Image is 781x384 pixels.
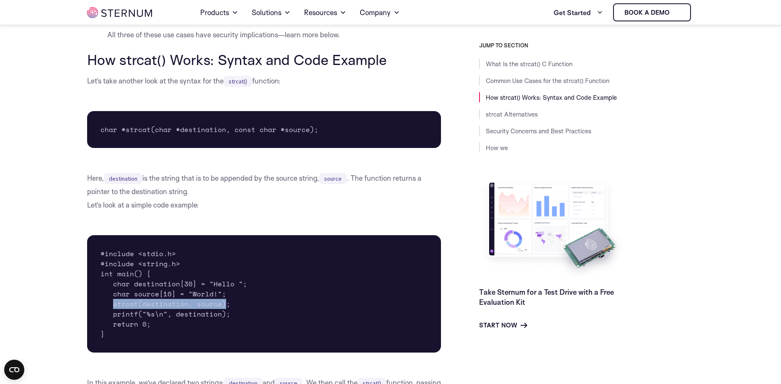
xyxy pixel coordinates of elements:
a: How strcat() Works: Syntax and Code Example [486,93,617,101]
a: Company [360,1,400,24]
img: Take Sternum for a Test Drive with a Free Evaluation Kit [479,176,626,280]
a: Resources [304,1,346,24]
a: strcat Alternatives [486,110,538,118]
a: Products [200,1,238,24]
button: Open CMP widget [4,360,24,380]
code: source [319,173,347,184]
a: Solutions [252,1,291,24]
p: Here, is the string that is to be appended by the source string, . The function returns a pointer... [87,171,441,212]
h2: How strcat() Works: Syntax and Code Example [87,52,441,67]
img: sternum iot [87,7,152,18]
code: strcat() [224,76,252,87]
a: Common Use Cases for the strcat() Function [486,77,609,85]
a: Book a demo [613,3,691,21]
img: sternum iot [673,9,680,16]
a: Start Now [479,320,527,330]
a: Take Sternum for a Test Drive with a Free Evaluation Kit [479,288,614,306]
a: Security Concerns and Best Practices [486,127,591,135]
p: Let’s take another look at the syntax for the function: [87,74,441,88]
code: destination [104,173,142,184]
a: How we [486,144,508,152]
h3: JUMP TO SECTION [479,42,694,49]
a: Get Started [554,4,603,21]
a: What Is the strcat() C Function [486,60,572,68]
pre: char *strcat(char *destination, const char *source); [87,111,441,148]
pre: #include <stdio.h> #include <string.h> int main() { char destination[30] = "Hello "; char source[... [87,235,441,353]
